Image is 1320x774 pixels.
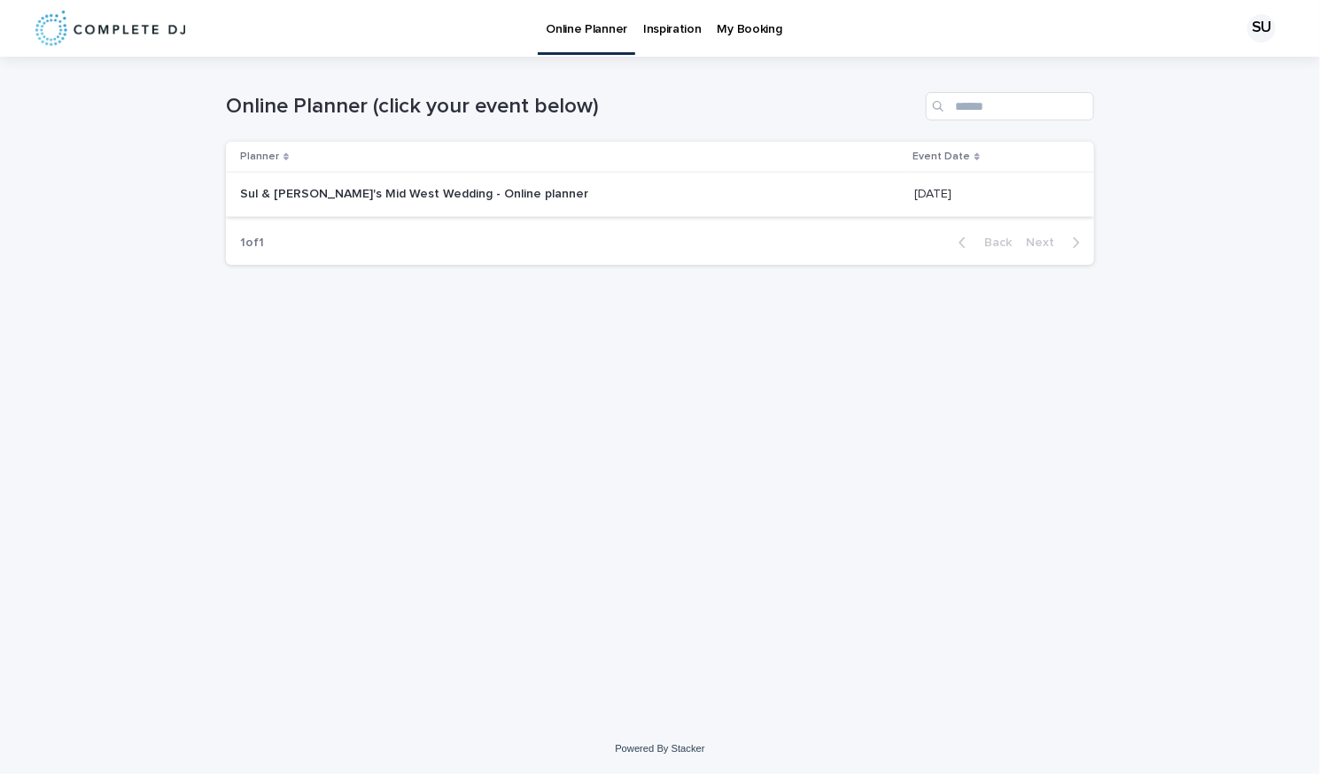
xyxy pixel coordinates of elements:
tr: Sul & [PERSON_NAME]'s Mid West Wedding - Online plannerSul & [PERSON_NAME]'s Mid West Wedding - O... [226,173,1094,217]
h1: Online Planner (click your event below) [226,94,919,120]
a: Powered By Stacker [615,743,704,754]
input: Search [926,92,1094,120]
p: [DATE] [914,183,955,202]
p: Event Date [912,147,970,166]
p: 1 of 1 [226,221,278,265]
div: SU [1247,14,1276,43]
p: Sul & [PERSON_NAME]'s Mid West Wedding - Online planner [240,183,592,202]
button: Back [944,235,1019,251]
span: Back [974,236,1012,249]
p: Planner [240,147,279,166]
span: Next [1026,236,1065,249]
img: 8nP3zCmvR2aWrOmylPw8 [35,11,185,46]
button: Next [1019,235,1094,251]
